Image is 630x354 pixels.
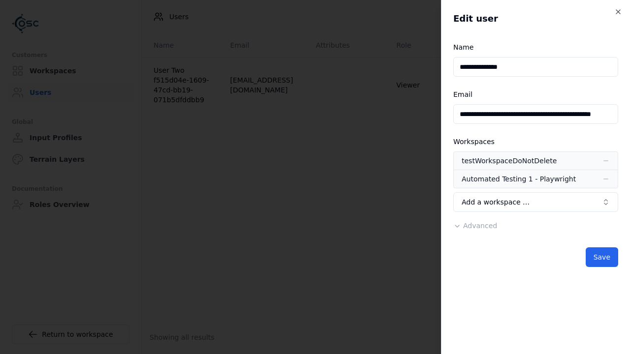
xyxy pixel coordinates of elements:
label: Workspaces [453,138,495,146]
h2: Edit user [453,12,618,26]
div: testWorkspaceDoNotDelete [462,156,557,166]
span: Advanced [463,222,497,230]
button: Advanced [453,221,497,231]
span: Add a workspace … [462,197,530,207]
div: Automated Testing 1 - Playwright [462,174,576,184]
button: Save [586,247,618,267]
label: Email [453,90,472,98]
label: Name [453,43,473,51]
